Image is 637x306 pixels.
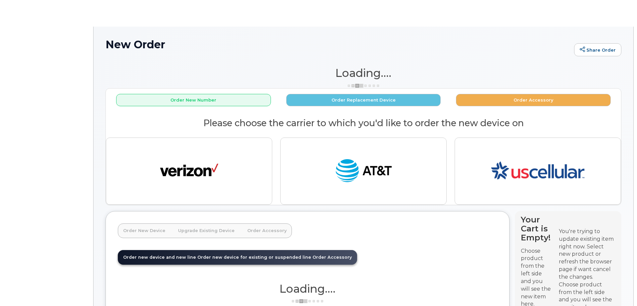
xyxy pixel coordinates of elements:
[197,255,311,260] span: Order new device for existing or suspended line
[173,223,240,238] a: Upgrade Existing Device
[242,223,292,238] a: Order Accessory
[118,283,497,295] h1: Loading....
[106,39,571,50] h1: New Order
[574,43,621,57] a: Share Order
[491,143,584,199] img: us-53c3169632288c49726f5d6ca51166ebf3163dd413c8a1bd00aedf0ff3a7123e.png
[334,156,393,186] img: at_t-fb3d24644a45acc70fc72cc47ce214d34099dfd970ee3ae2334e4251f9d920fd.png
[118,223,171,238] a: Order New Device
[160,156,218,186] img: verizon-ab2890fd1dd4a6c9cf5f392cd2db4626a3dae38ee8226e09bcb5c993c4c79f81.png
[291,299,324,304] img: ajax-loader-3a6953c30dc77f0bf724df975f13086db4f4c1262e45940f03d1251963f1bf2e.gif
[559,228,615,281] div: You're trying to update existing item right now. Select new product or refresh the browser page i...
[106,67,621,79] h1: Loading....
[123,255,196,260] span: Order new device and new line
[116,94,271,106] button: Order New Number
[313,255,352,260] span: Order Accessory
[456,94,611,106] button: Order Accessory
[521,215,553,242] h4: Your Cart is Empty!
[106,118,621,128] h2: Please choose the carrier to which you'd like to order the new device on
[286,94,441,106] button: Order Replacement Device
[347,83,380,88] img: ajax-loader-3a6953c30dc77f0bf724df975f13086db4f4c1262e45940f03d1251963f1bf2e.gif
